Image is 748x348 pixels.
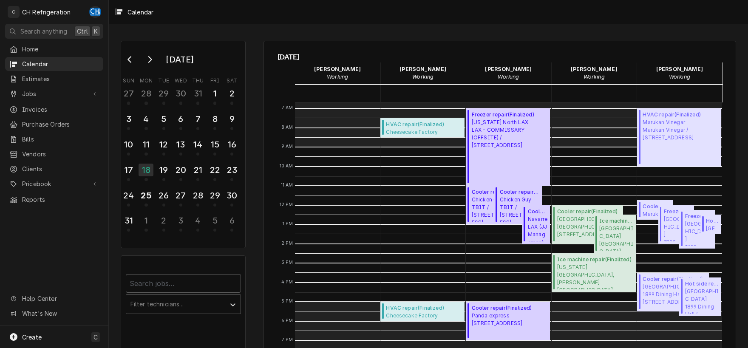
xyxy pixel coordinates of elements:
[22,8,71,17] div: CH Refrigeration
[386,121,462,128] span: HVAC repair ( Finalized )
[472,312,532,327] span: Panda express [STREET_ADDRESS]
[278,163,295,170] span: 10 AM
[122,53,139,66] button: Go to previous month
[208,189,221,202] div: 29
[225,138,238,151] div: 16
[89,6,101,18] div: Chris Hiraga's Avatar
[279,259,295,266] span: 3 PM
[122,164,135,176] div: 17
[5,177,103,191] a: Go to Pricebook
[280,221,295,227] span: 1 PM
[380,118,465,138] div: HVAC repair(Finalized)Cheesecake Factory[STREET_ADDRESS][PERSON_NAME]
[594,215,636,253] div: [Service] Ice machine repair Marmalade Cafe Westlake 140 Promenade Way, Thousand Oaks, CA 91362 I...
[485,66,532,72] strong: [PERSON_NAME]
[22,195,99,204] span: Reports
[5,291,103,306] a: Go to Help Center
[5,306,103,320] a: Go to What's New
[22,309,98,318] span: What's New
[5,102,103,116] a: Invoices
[157,138,170,151] div: 12
[174,87,187,100] div: 30
[643,275,706,283] span: Cooler repair ( Finalized )
[327,74,348,80] em: Working
[137,74,155,85] th: Monday
[643,283,706,306] span: [GEOGRAPHIC_DATA] 1899 Dining Hall / [STREET_ADDRESS]
[174,164,187,176] div: 20
[314,66,361,72] strong: [PERSON_NAME]
[191,164,204,176] div: 21
[191,189,204,202] div: 28
[669,74,690,80] em: Working
[22,120,99,129] span: Purchase Orders
[22,334,42,341] span: Create
[498,74,519,80] em: Working
[190,74,207,85] th: Thursday
[522,205,550,244] div: [Service] Cooler repair Navarre LAX (JJ Management LLC) Navarre / 5 World Wy, Los Angeles, CA 900...
[208,87,221,100] div: 1
[500,188,539,196] span: Cooler repair ( Finalized )
[22,59,99,68] span: Calendar
[466,108,550,186] div: Freezer repair(Finalized)[US_STATE] North LAXLAX - COMMISSARY (OFFSITE) / [STREET_ADDRESS]
[141,53,158,66] button: Go to next month
[120,74,137,85] th: Sunday
[279,298,295,305] span: 5 PM
[700,215,722,234] div: Hot side repair(Finalized)[GEOGRAPHIC_DATA]1899 Dining Hall / [STREET_ADDRESS]
[157,214,170,227] div: 2
[279,240,295,247] span: 2 PM
[637,62,722,84] div: Steven Hiraga - Working
[380,302,465,321] div: HVAC repair(Finalized)Cheesecake Factory[STREET_ADDRESS][PERSON_NAME]
[22,105,99,114] span: Invoices
[94,27,98,36] span: K
[139,214,153,227] div: 1
[295,62,380,84] div: Chris Hiraga - Working
[466,186,513,224] div: [Service] Cooler repair Chicken Guy TBIT / 1 World Way, Los Angeles, CA 90045 ID: JOB-1746 Status...
[208,138,221,151] div: 15
[599,225,633,251] span: [GEOGRAPHIC_DATA] [GEOGRAPHIC_DATA] [STREET_ADDRESS]
[584,74,605,80] em: Working
[77,27,88,36] span: Ctrl
[528,208,548,215] span: Cooler repair ( Finalized )
[5,72,103,86] a: Estimates
[122,214,135,227] div: 31
[139,113,153,125] div: 4
[643,210,670,217] span: Marukan Vinegar Marukan Vinegar / [STREET_ADDRESS]
[637,273,709,311] div: Cooler repair(Finalized)[GEOGRAPHIC_DATA]1899 Dining Hall / [STREET_ADDRESS]
[22,150,99,158] span: Vendors
[5,147,103,161] a: Vendors
[594,215,636,253] div: Ice machine repair(Finalized)[GEOGRAPHIC_DATA] [GEOGRAPHIC_DATA][STREET_ADDRESS]
[224,74,241,85] th: Saturday
[552,253,636,292] div: Ice machine repair(Finalized)[US_STATE][GEOGRAPHIC_DATA], [PERSON_NAME][GEOGRAPHIC_DATA][STREET_A...
[22,135,99,144] span: Bills
[278,201,295,208] span: 12 PM
[280,337,295,343] span: 7 PM
[225,113,238,125] div: 9
[551,62,637,84] div: Ruben Perez - Working
[122,138,135,151] div: 10
[472,304,532,312] span: Cooler repair ( Finalized )
[557,208,620,215] span: Cooler repair ( Finalized )
[658,205,694,244] div: Freezer repair(Finalized)[GEOGRAPHIC_DATA]1899 Dining Hall / [STREET_ADDRESS]
[386,312,462,319] span: Cheesecake Factory [STREET_ADDRESS][PERSON_NAME]
[679,210,715,249] div: [Service] Freezer repair Azusa Pacific University 1899 Dining Hall / 901 E Alosta Ave, Azusa, CA ...
[8,6,20,18] div: C
[157,113,170,125] div: 5
[557,263,633,289] span: [US_STATE][GEOGRAPHIC_DATA], [PERSON_NAME][GEOGRAPHIC_DATA] [STREET_ADDRESS]
[22,89,86,98] span: Jobs
[494,186,541,224] div: Cooler repair(Finalized)Chicken GuyTBIT / [STREET_ADDRESS]
[225,189,238,202] div: 30
[191,138,204,151] div: 14
[386,304,462,312] span: HVAC repair ( Finalized )
[571,66,618,72] strong: [PERSON_NAME]
[380,302,465,321] div: [Service] HVAC repair Cheesecake Factory 364 N Beverly Dr, Beverly Hills, CA 90210 ID: JOB-1753 S...
[280,105,295,111] span: 7 AM
[122,113,135,125] div: 3
[208,164,221,176] div: 22
[121,41,246,248] div: Calendar Day Picker
[412,74,433,80] em: Working
[637,200,673,220] div: [Service] Cooler repair Marukan Vinegar Marukan Vinegar / 7755 Monroe St, Paramount, CA 90723 ID:...
[122,87,135,100] div: 27
[225,214,238,227] div: 6
[552,253,636,292] div: [Service] Ice machine repair California State University, Dominguez Hills 1000 E Victoria St, Car...
[174,214,187,227] div: 3
[466,186,513,224] div: Cooler repair(Finalized)Chicken GuyTBIT / [STREET_ADDRESS]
